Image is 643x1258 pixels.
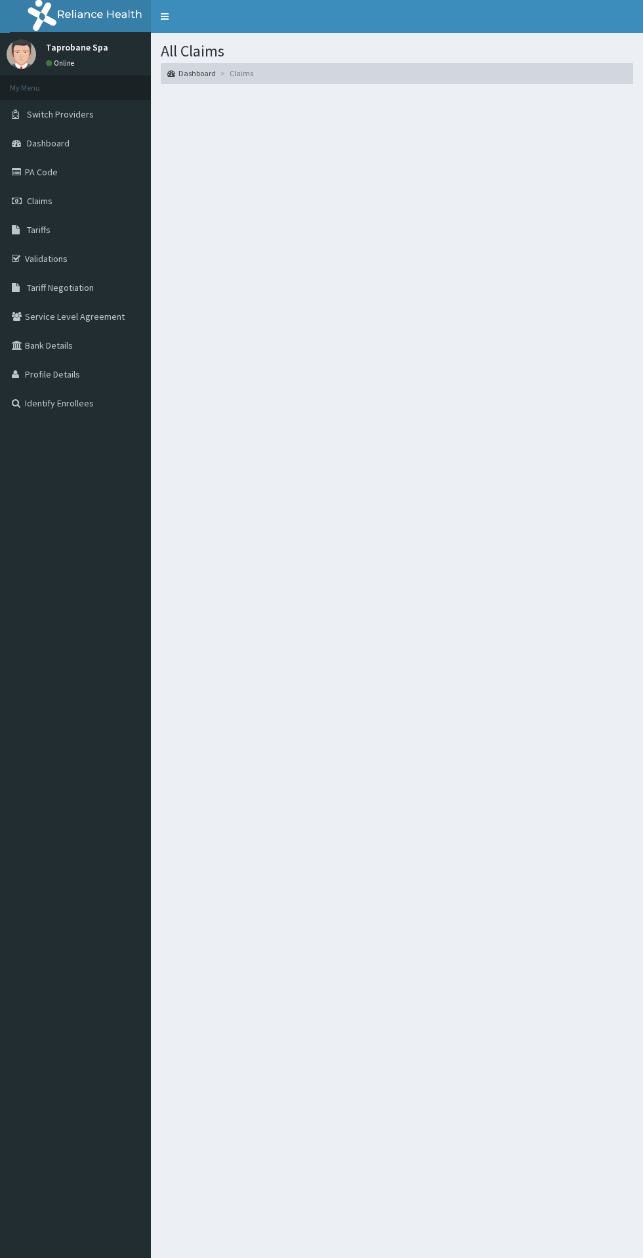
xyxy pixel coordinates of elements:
[27,137,70,149] span: Dashboard
[27,224,51,236] span: Tariffs
[46,58,77,68] a: Online
[27,282,94,293] span: Tariff Negotiation
[27,108,94,120] span: Switch Providers
[161,43,633,60] h1: All Claims
[7,39,36,69] img: User Image
[217,68,253,79] li: Claims
[167,68,216,79] a: Dashboard
[46,43,108,52] p: Taprobane Spa
[27,195,52,207] span: Claims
